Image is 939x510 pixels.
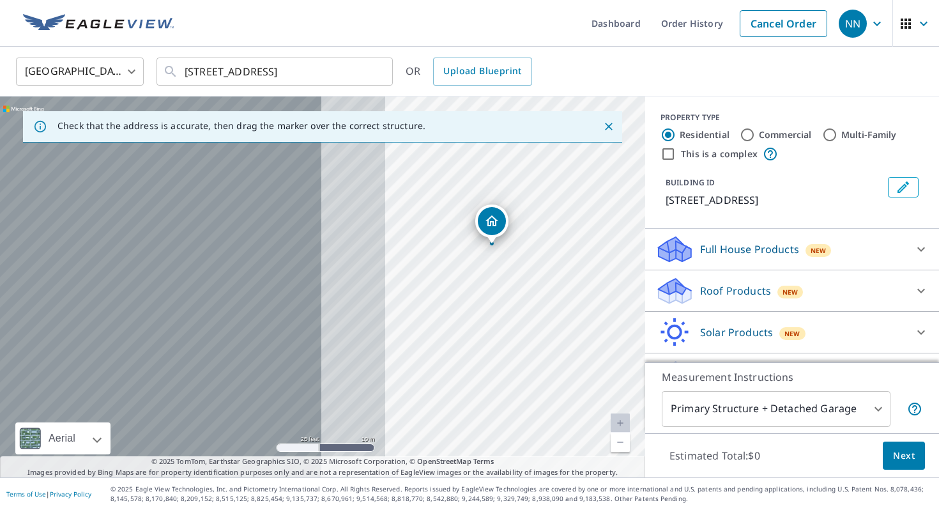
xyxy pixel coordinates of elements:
[759,128,812,141] label: Commercial
[784,328,800,339] span: New
[666,192,883,208] p: [STREET_ADDRESS]
[740,10,827,37] a: Cancel Order
[662,391,890,427] div: Primary Structure + Detached Garage
[57,120,425,132] p: Check that the address is accurate, then drag the marker over the correct structure.
[6,490,46,498] a: Terms of Use
[841,128,897,141] label: Multi-Family
[662,369,922,385] p: Measurement Instructions
[23,14,174,33] img: EV Logo
[888,177,919,197] button: Edit building 1
[811,245,827,256] span: New
[655,275,929,306] div: Roof ProductsNew
[883,442,925,470] button: Next
[15,422,111,454] div: Aerial
[660,112,924,123] div: PROPERTY TYPE
[700,242,799,257] p: Full House Products
[907,401,922,417] span: Your report will include the primary structure and a detached garage if one exists.
[666,177,715,188] p: BUILDING ID
[443,63,521,79] span: Upload Blueprint
[839,10,867,38] div: NN
[655,317,929,348] div: Solar ProductsNew
[611,413,630,433] a: Current Level 20, Zoom In Disabled
[473,456,494,466] a: Terms
[45,422,79,454] div: Aerial
[611,433,630,452] a: Current Level 20, Zoom Out
[111,484,933,504] p: © 2025 Eagle View Technologies, Inc. and Pictometry International Corp. All Rights Reserved. Repo...
[681,148,758,160] label: This is a complex
[417,456,471,466] a: OpenStreetMap
[659,442,770,470] p: Estimated Total: $0
[185,54,367,89] input: Search by address or latitude-longitude
[433,58,531,86] a: Upload Blueprint
[893,448,915,464] span: Next
[655,234,929,265] div: Full House ProductsNew
[475,205,508,244] div: Dropped pin, building 1, Residential property, 4117 Fabian Dr Saint Louis, MO 63125
[50,490,91,498] a: Privacy Policy
[406,58,532,86] div: OR
[16,54,144,89] div: [GEOGRAPHIC_DATA]
[600,118,617,135] button: Close
[700,325,773,340] p: Solar Products
[700,283,771,298] p: Roof Products
[6,490,91,498] p: |
[680,128,729,141] label: Residential
[151,456,494,467] span: © 2025 TomTom, Earthstar Geographics SIO, © 2025 Microsoft Corporation, ©
[655,359,929,389] div: Walls ProductsNew
[782,287,798,297] span: New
